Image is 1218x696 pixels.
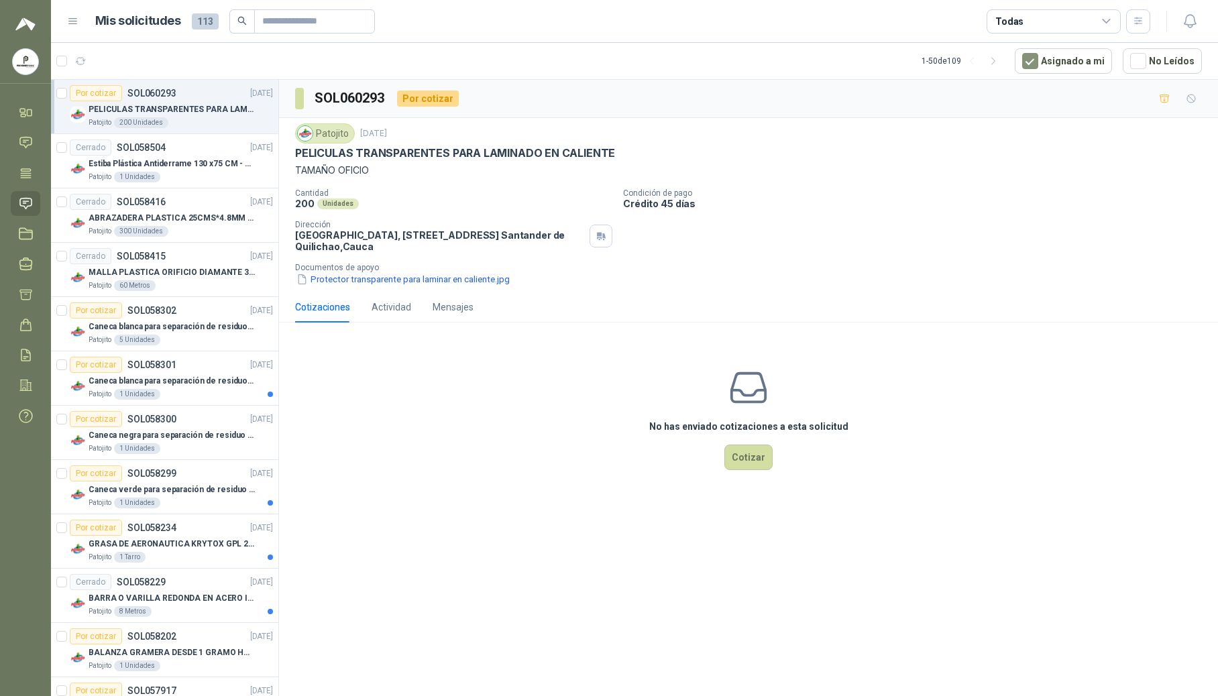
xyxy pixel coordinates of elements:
[317,198,359,209] div: Unidades
[127,89,176,98] p: SOL060293
[114,389,160,400] div: 1 Unidades
[724,445,773,470] button: Cotizar
[295,146,615,160] p: PELICULAS TRANSPARENTES PARA LAMINADO EN CALIENTE
[51,351,278,406] a: Por cotizarSOL058301[DATE] Company LogoCaneca blanca para separación de residuos 10 LTPatojito1 U...
[250,359,273,371] p: [DATE]
[295,188,612,198] p: Cantidad
[70,302,122,318] div: Por cotizar
[114,660,160,671] div: 1 Unidades
[117,577,166,587] p: SOL058229
[51,188,278,243] a: CerradoSOL058416[DATE] Company LogoABRAZADERA PLASTICA 25CMS*4.8MM NEGRAPatojito300 Unidades
[922,50,1004,72] div: 1 - 50 de 109
[70,595,86,612] img: Company Logo
[127,360,176,369] p: SOL058301
[51,569,278,623] a: CerradoSOL058229[DATE] Company LogoBARRA O VARILLA REDONDA EN ACERO INOXIDABLE DE 2" O 50 MMPatoj...
[89,429,256,442] p: Caneca negra para separación de residuo 55 LT
[89,226,111,237] p: Patojito
[250,304,273,317] p: [DATE]
[89,103,256,116] p: PELICULAS TRANSPARENTES PARA LAMINADO EN CALIENTE
[114,280,156,291] div: 60 Metros
[15,16,36,32] img: Logo peakr
[89,538,256,550] p: GRASA DE AERONAUTICA KRYTOX GPL 207 (SE ADJUNTA IMAGEN DE REFERENCIA)
[70,194,111,210] div: Cerrado
[623,188,1213,198] p: Condición de pago
[13,49,38,74] img: Company Logo
[89,646,256,659] p: BALANZA GRAMERA DESDE 1 GRAMO HASTA 5 GRAMOS
[127,414,176,424] p: SOL058300
[649,419,848,434] h3: No has enviado cotizaciones a esta solicitud
[51,297,278,351] a: Por cotizarSOL058302[DATE] Company LogoCaneca blanca para separación de residuos 121 LTPatojito5 ...
[250,576,273,589] p: [DATE]
[70,541,86,557] img: Company Logo
[89,592,256,605] p: BARRA O VARILLA REDONDA EN ACERO INOXIDABLE DE 2" O 50 MM
[51,406,278,460] a: Por cotizarSOL058300[DATE] Company LogoCaneca negra para separación de residuo 55 LTPatojito1 Uni...
[89,266,256,279] p: MALLA PLASTICA ORIFICIO DIAMANTE 3MM
[70,85,122,101] div: Por cotizar
[89,375,256,388] p: Caneca blanca para separación de residuos 10 LT
[295,198,315,209] p: 200
[89,660,111,671] p: Patojito
[295,229,584,252] p: [GEOGRAPHIC_DATA], [STREET_ADDRESS] Santander de Quilichao , Cauca
[89,212,256,225] p: ABRAZADERA PLASTICA 25CMS*4.8MM NEGRA
[127,523,176,532] p: SOL058234
[995,14,1023,29] div: Todas
[250,467,273,480] p: [DATE]
[70,161,86,177] img: Company Logo
[250,250,273,263] p: [DATE]
[89,498,111,508] p: Patojito
[1123,48,1202,74] button: No Leídos
[237,16,247,25] span: search
[70,270,86,286] img: Company Logo
[250,413,273,426] p: [DATE]
[89,172,111,182] p: Patojito
[89,280,111,291] p: Patojito
[127,686,176,695] p: SOL057917
[295,272,511,286] button: Protector transparente para laminar en caliente.jpg
[397,91,459,107] div: Por cotizar
[89,117,111,128] p: Patojito
[114,172,160,182] div: 1 Unidades
[298,126,313,141] img: Company Logo
[114,552,146,563] div: 1 Tarro
[117,251,166,261] p: SOL058415
[70,378,86,394] img: Company Logo
[89,389,111,400] p: Patojito
[70,139,111,156] div: Cerrado
[89,158,256,170] p: Estiba Plástica Antiderrame 130 x75 CM - Capacidad 180-200 Litros
[89,335,111,345] p: Patojito
[250,87,273,100] p: [DATE]
[51,243,278,297] a: CerradoSOL058415[DATE] Company LogoMALLA PLASTICA ORIFICIO DIAMANTE 3MMPatojito60 Metros
[295,163,1202,178] p: TAMAÑO OFICIO
[117,197,166,207] p: SOL058416
[70,520,122,536] div: Por cotizar
[89,443,111,454] p: Patojito
[127,632,176,641] p: SOL058202
[51,514,278,569] a: Por cotizarSOL058234[DATE] Company LogoGRASA DE AERONAUTICA KRYTOX GPL 207 (SE ADJUNTA IMAGEN DE ...
[372,300,411,314] div: Actividad
[51,80,278,134] a: Por cotizarSOL060293[DATE] Company LogoPELICULAS TRANSPARENTES PARA LAMINADO EN CALIENTEPatojito2...
[70,465,122,481] div: Por cotizar
[127,469,176,478] p: SOL058299
[70,215,86,231] img: Company Logo
[295,220,584,229] p: Dirección
[114,226,168,237] div: 300 Unidades
[70,357,122,373] div: Por cotizar
[315,88,386,109] h3: SOL060293
[250,522,273,534] p: [DATE]
[295,263,1213,272] p: Documentos de apoyo
[51,134,278,188] a: CerradoSOL058504[DATE] Company LogoEstiba Plástica Antiderrame 130 x75 CM - Capacidad 180-200 Lit...
[89,483,256,496] p: Caneca verde para separación de residuo 55 LT
[250,630,273,643] p: [DATE]
[70,574,111,590] div: Cerrado
[89,321,256,333] p: Caneca blanca para separación de residuos 121 LT
[1015,48,1112,74] button: Asignado a mi
[433,300,474,314] div: Mensajes
[623,198,1213,209] p: Crédito 45 días
[70,411,122,427] div: Por cotizar
[70,107,86,123] img: Company Logo
[70,628,122,644] div: Por cotizar
[70,432,86,449] img: Company Logo
[295,123,355,143] div: Patojito
[250,141,273,154] p: [DATE]
[192,13,219,30] span: 113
